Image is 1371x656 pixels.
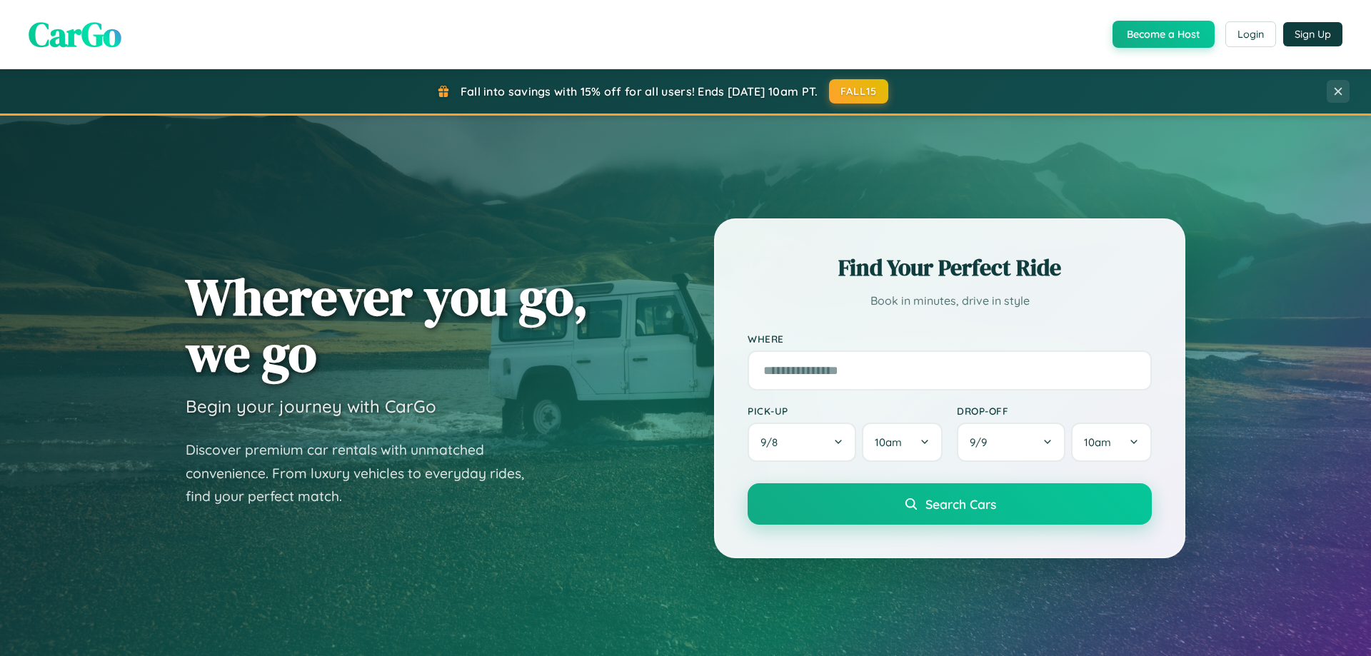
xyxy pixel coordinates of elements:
[186,438,543,508] p: Discover premium car rentals with unmatched convenience. From luxury vehicles to everyday rides, ...
[186,268,588,381] h1: Wherever you go, we go
[29,11,121,58] span: CarGo
[875,435,902,449] span: 10am
[748,423,856,462] button: 9/8
[748,333,1152,345] label: Where
[461,84,818,99] span: Fall into savings with 15% off for all users! Ends [DATE] 10am PT.
[862,423,943,462] button: 10am
[748,405,943,417] label: Pick-up
[957,423,1065,462] button: 9/9
[1084,435,1111,449] span: 10am
[760,435,785,449] span: 9 / 8
[1283,22,1342,46] button: Sign Up
[970,435,994,449] span: 9 / 9
[748,291,1152,311] p: Book in minutes, drive in style
[925,496,996,512] span: Search Cars
[748,252,1152,283] h2: Find Your Perfect Ride
[748,483,1152,525] button: Search Cars
[1113,21,1215,48] button: Become a Host
[1071,423,1152,462] button: 10am
[186,395,436,417] h3: Begin your journey with CarGo
[957,405,1152,417] label: Drop-off
[829,79,889,104] button: FALL15
[1225,21,1276,47] button: Login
